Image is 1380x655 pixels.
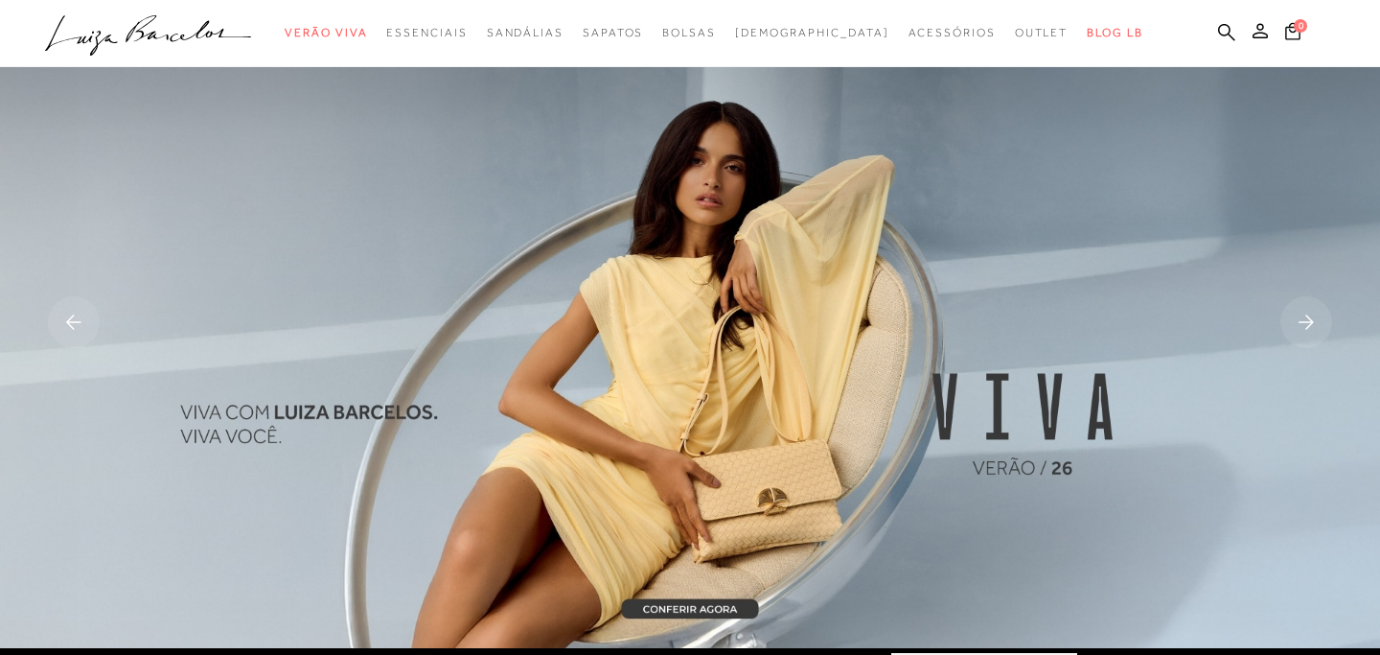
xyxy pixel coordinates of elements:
[1279,21,1306,47] button: 0
[386,15,467,51] a: categoryNavScreenReaderText
[662,15,716,51] a: categoryNavScreenReaderText
[1015,26,1069,39] span: Outlet
[908,15,996,51] a: categoryNavScreenReaderText
[1015,15,1069,51] a: categoryNavScreenReaderText
[386,26,467,39] span: Essenciais
[583,15,643,51] a: categoryNavScreenReaderText
[583,26,643,39] span: Sapatos
[908,26,996,39] span: Acessórios
[285,26,367,39] span: Verão Viva
[487,15,563,51] a: categoryNavScreenReaderText
[735,15,889,51] a: noSubCategoriesText
[1087,15,1142,51] a: BLOG LB
[487,26,563,39] span: Sandálias
[285,15,367,51] a: categoryNavScreenReaderText
[662,26,716,39] span: Bolsas
[1087,26,1142,39] span: BLOG LB
[1294,19,1307,33] span: 0
[735,26,889,39] span: [DEMOGRAPHIC_DATA]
